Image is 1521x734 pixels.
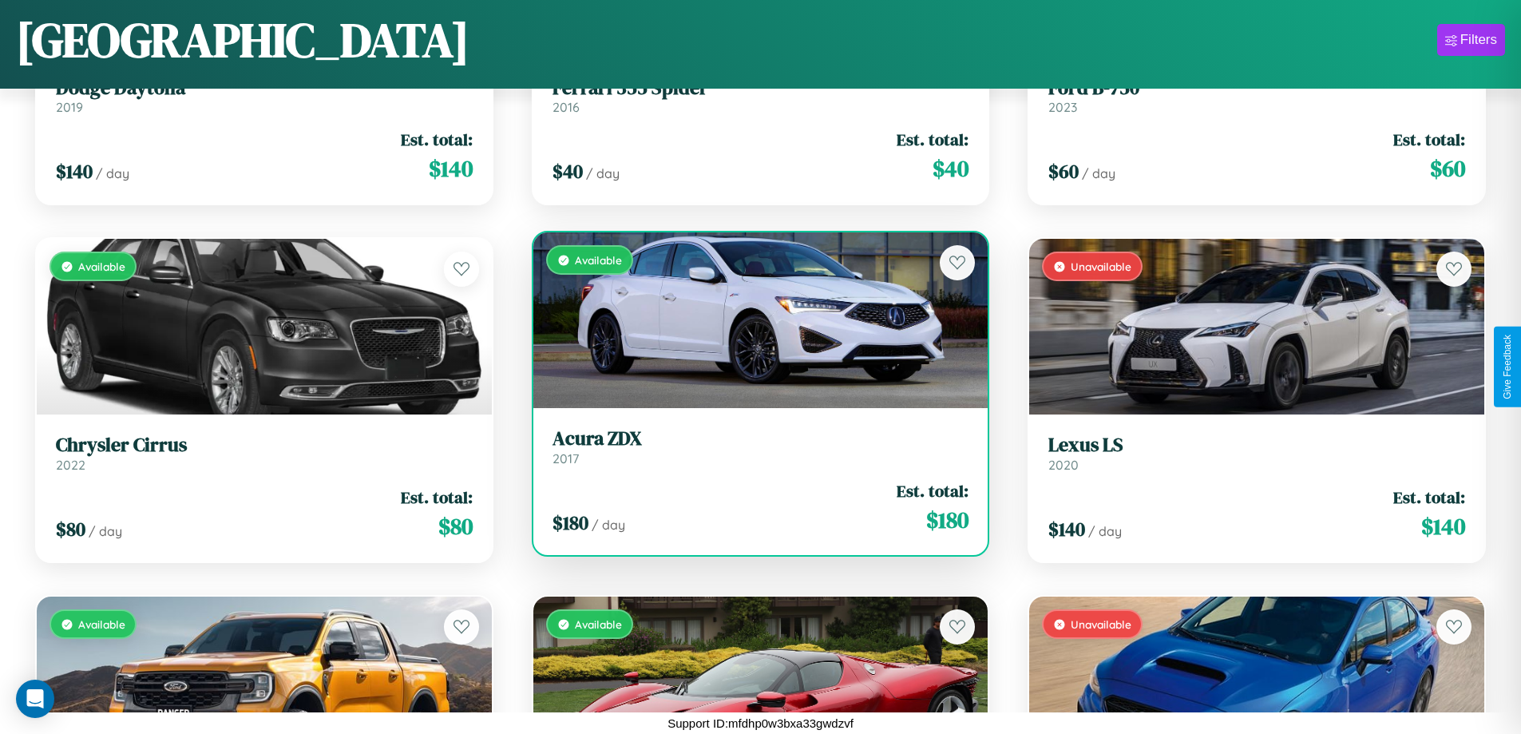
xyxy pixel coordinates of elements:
[553,77,969,116] a: Ferrari 355 Spider2016
[1071,260,1131,273] span: Unavailable
[1393,128,1465,151] span: Est. total:
[1421,510,1465,542] span: $ 140
[1048,434,1465,457] h3: Lexus LS
[1430,153,1465,184] span: $ 60
[1048,99,1077,115] span: 2023
[16,7,469,73] h1: [GEOGRAPHIC_DATA]
[78,260,125,273] span: Available
[89,523,122,539] span: / day
[926,504,968,536] span: $ 180
[933,153,968,184] span: $ 40
[56,516,85,542] span: $ 80
[575,253,622,267] span: Available
[553,427,969,450] h3: Acura ZDX
[16,680,54,718] div: Open Intercom Messenger
[56,434,473,473] a: Chrysler Cirrus2022
[553,427,969,466] a: Acura ZDX2017
[401,486,473,509] span: Est. total:
[553,99,580,115] span: 2016
[897,479,968,502] span: Est. total:
[78,617,125,631] span: Available
[1048,77,1465,116] a: Ford B-7502023
[1048,457,1079,473] span: 2020
[1082,165,1115,181] span: / day
[1071,617,1131,631] span: Unavailable
[897,128,968,151] span: Est. total:
[56,77,473,116] a: Dodge Daytona2019
[429,153,473,184] span: $ 140
[553,158,583,184] span: $ 40
[592,517,625,533] span: / day
[56,158,93,184] span: $ 140
[1437,24,1505,56] button: Filters
[1460,32,1497,48] div: Filters
[56,457,85,473] span: 2022
[1393,486,1465,509] span: Est. total:
[1048,158,1079,184] span: $ 60
[575,617,622,631] span: Available
[586,165,620,181] span: / day
[667,712,854,734] p: Support ID: mfdhp0w3bxa33gwdzvf
[438,510,473,542] span: $ 80
[96,165,129,181] span: / day
[401,128,473,151] span: Est. total:
[56,99,83,115] span: 2019
[553,450,579,466] span: 2017
[1048,434,1465,473] a: Lexus LS2020
[1048,516,1085,542] span: $ 140
[1502,335,1513,399] div: Give Feedback
[56,434,473,457] h3: Chrysler Cirrus
[1088,523,1122,539] span: / day
[553,510,588,536] span: $ 180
